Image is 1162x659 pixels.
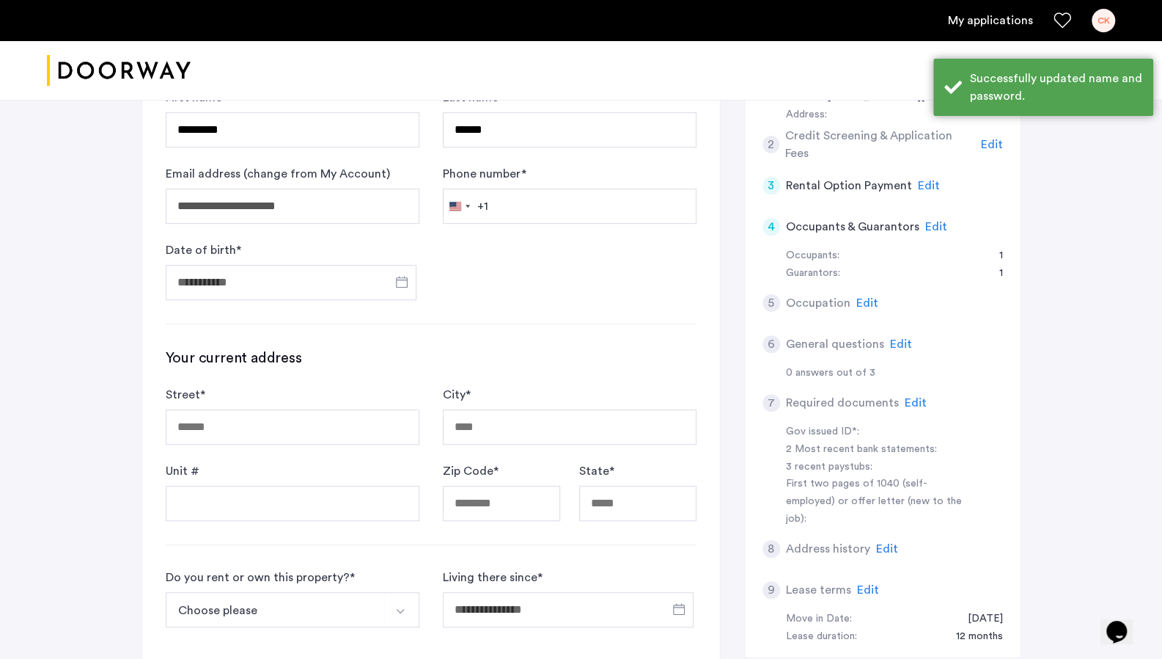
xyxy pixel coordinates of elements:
[443,569,543,586] label: Living there since *
[985,247,1003,265] div: 1
[856,297,878,309] span: Edit
[786,335,884,353] h5: General questions
[981,139,1003,150] span: Edit
[890,338,912,350] span: Edit
[1100,600,1147,644] iframe: chat widget
[786,540,870,558] h5: Address history
[786,106,827,124] div: Address:
[948,12,1033,29] a: My application
[166,165,390,183] label: Email address (change from My Account)
[443,386,471,404] label: City *
[762,218,780,236] div: 4
[786,581,851,599] h5: Lease terms
[444,189,488,223] button: Selected country
[477,197,488,215] div: +1
[166,348,696,368] h3: Your current address
[786,247,839,265] div: Occupants:
[985,265,1003,283] div: 1
[941,628,1003,646] div: 12 months
[925,221,947,233] span: Edit
[786,611,852,628] div: Move in Date:
[762,136,780,153] div: 2
[579,462,614,480] label: State *
[762,394,780,412] div: 7
[786,365,1003,382] div: 0 answers out of 3
[953,611,1003,628] div: 09/01/2025
[905,397,927,409] span: Edit
[166,569,355,586] div: Do you rent or own this property? *
[786,177,912,194] h5: Rental Option Payment
[786,476,971,528] div: First two pages of 1040 (self-employed) or offer letter (new to the job):
[1053,12,1071,29] a: Favorites
[786,628,857,646] div: Lease duration:
[785,127,975,162] h5: Credit Screening & Application Fees
[762,581,780,599] div: 9
[394,605,406,617] img: arrow
[166,592,385,627] button: Select option
[166,462,199,480] label: Unit #
[786,218,919,236] h5: Occupants & Guarantors
[393,273,411,291] button: Open calendar
[786,423,971,441] div: Gov issued ID*:
[384,592,419,627] button: Select option
[166,241,241,259] label: Date of birth *
[786,459,971,476] div: 3 recent paystubs:
[762,177,780,194] div: 3
[443,165,526,183] label: Phone number *
[166,386,205,404] label: Street *
[670,600,688,618] button: Open calendar
[786,265,840,283] div: Guarantors:
[857,584,879,596] span: Edit
[1092,9,1115,32] div: CK
[918,180,940,192] span: Edit
[47,43,191,98] img: logo
[762,335,780,353] div: 6
[876,543,898,555] span: Edit
[786,394,899,412] h5: Required documents
[786,441,971,459] div: 2 Most recent bank statements:
[786,294,850,312] h5: Occupation
[443,462,499,480] label: Zip Code *
[762,540,780,558] div: 8
[47,43,191,98] a: Cazamio logo
[762,294,780,312] div: 5
[970,70,1142,105] div: Successfully updated name and password.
